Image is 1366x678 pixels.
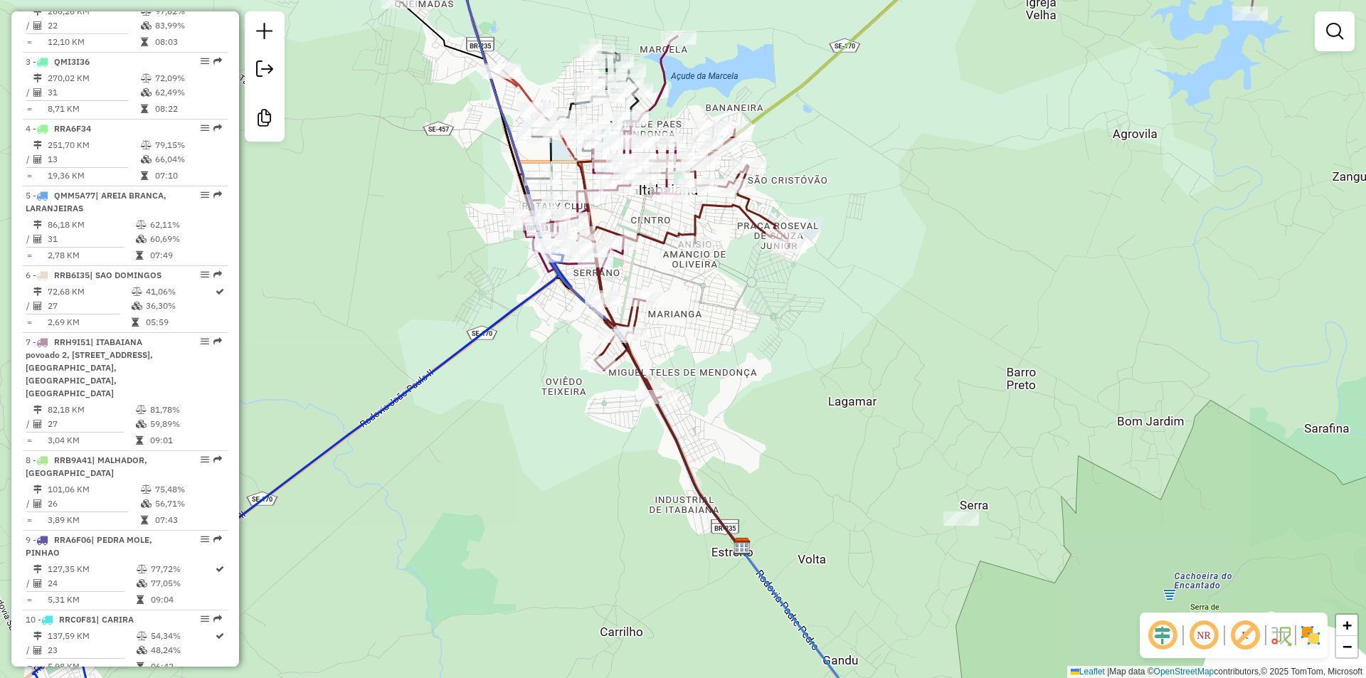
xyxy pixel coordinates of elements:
i: Rota otimizada [216,632,224,640]
a: Exportar sessão [250,55,279,87]
a: Zoom out [1336,636,1357,657]
em: Rota exportada [213,615,222,623]
span: RRC0F81 [59,614,96,625]
img: Fluxo de ruas [1269,624,1292,647]
td: 86,18 KM [47,218,135,232]
i: Tempo total em rota [136,436,143,445]
td: 22 [47,18,140,33]
i: Tempo total em rota [141,171,148,180]
i: Total de Atividades [33,88,42,97]
i: Total de Atividades [33,21,42,30]
div: Map data © contributors,© 2025 TomTom, Microsoft [1067,666,1366,678]
span: 8 - [26,455,147,478]
i: Tempo total em rota [141,516,148,524]
td: 77,05% [150,576,214,590]
i: Distância Total [33,565,42,573]
span: QMI3I36 [54,56,90,67]
td: = [26,433,33,447]
i: % de utilização da cubagem [132,302,142,310]
td: 31 [47,85,140,100]
i: Total de Atividades [33,499,42,508]
em: Opções [201,57,209,65]
td: 23 [47,643,136,657]
i: Tempo total em rota [141,105,148,113]
em: Opções [201,535,209,544]
span: RRA6F06 [54,534,91,545]
td: / [26,643,33,657]
td: 137,59 KM [47,629,136,643]
span: QMM5A77 [54,190,95,201]
i: % de utilização da cubagem [141,155,152,164]
td: 81,78% [149,403,221,417]
i: Distância Total [33,221,42,229]
span: | ITABAIANA povoado 2, [STREET_ADDRESS], [GEOGRAPHIC_DATA], [GEOGRAPHIC_DATA], [GEOGRAPHIC_DATA] [26,337,153,398]
i: Tempo total em rota [132,318,139,327]
i: Tempo total em rota [137,595,144,604]
td: 62,49% [154,85,222,100]
td: 266,26 KM [47,4,140,18]
td: 13 [47,152,140,166]
i: % de utilização do peso [141,74,152,83]
em: Rota exportada [213,535,222,544]
i: Distância Total [33,406,42,414]
i: Total de Atividades [33,579,42,588]
span: 4 - [26,123,91,134]
td: 09:04 [150,593,214,607]
td: / [26,576,33,590]
i: Distância Total [33,485,42,494]
td: 48,24% [150,643,214,657]
div: Atividade não roteirizada - RESCANTO SERRANO [943,512,979,526]
td: 07:10 [154,169,222,183]
td: / [26,232,33,246]
img: Exibir/Ocultar setores [1299,624,1322,647]
em: Opções [201,337,209,346]
span: 5 - [26,190,166,213]
span: RRA6F34 [54,123,91,134]
em: Opções [201,124,209,132]
td: 79,15% [154,138,222,152]
td: / [26,497,33,511]
td: 75,48% [154,482,222,497]
td: 08:22 [154,102,222,116]
i: Total de Atividades [33,420,42,428]
a: Leaflet [1071,667,1105,677]
i: % de utilização da cubagem [141,88,152,97]
span: 10 - [26,614,134,625]
td: = [26,593,33,607]
td: 07:43 [154,513,222,527]
td: 27 [47,299,131,313]
td: = [26,102,33,116]
td: 72,68 KM [47,285,131,299]
td: = [26,169,33,183]
td: 31 [47,232,135,246]
i: Rota otimizada [216,565,224,573]
span: | SAO DOMINGOS [90,270,162,280]
td: 97,82% [154,4,222,18]
i: % de utilização do peso [141,141,152,149]
i: Distância Total [33,7,42,16]
span: RRB9A41 [54,455,92,465]
i: % de utilização do peso [132,287,142,296]
span: + [1343,616,1352,634]
i: Rota otimizada [216,287,224,296]
td: 270,02 KM [47,71,140,85]
td: = [26,35,33,49]
td: 5,98 KM [47,660,136,674]
i: Distância Total [33,74,42,83]
span: Exibir rótulo [1228,618,1262,652]
td: / [26,85,33,100]
td: 19,36 KM [47,169,140,183]
span: Ocultar deslocamento [1145,618,1180,652]
td: = [26,315,33,329]
i: Tempo total em rota [136,251,143,260]
i: % de utilização da cubagem [136,235,147,243]
i: % de utilização do peso [141,7,152,16]
span: 9 - [26,534,152,558]
td: 27 [47,417,135,431]
i: % de utilização da cubagem [136,420,147,428]
td: 59,89% [149,417,221,431]
td: 8,71 KM [47,102,140,116]
i: % de utilização da cubagem [141,499,152,508]
td: 05:59 [145,315,214,329]
i: Distância Total [33,632,42,640]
